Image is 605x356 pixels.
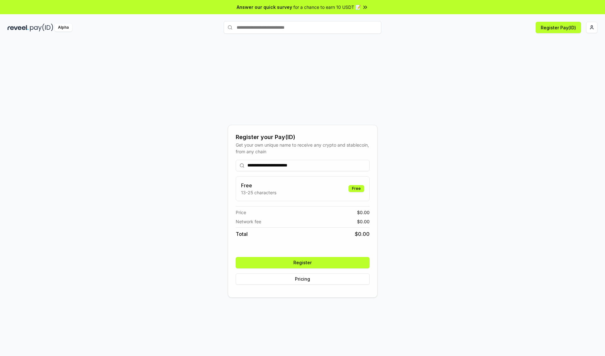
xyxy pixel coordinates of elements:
[349,185,364,192] div: Free
[357,209,370,216] span: $ 0.00
[8,24,29,32] img: reveel_dark
[236,133,370,142] div: Register your Pay(ID)
[236,273,370,285] button: Pricing
[293,4,361,10] span: for a chance to earn 10 USDT 📝
[357,218,370,225] span: $ 0.00
[236,257,370,268] button: Register
[355,230,370,238] span: $ 0.00
[55,24,72,32] div: Alpha
[236,230,248,238] span: Total
[30,24,53,32] img: pay_id
[236,142,370,155] div: Get your own unique name to receive any crypto and stablecoin, from any chain
[241,189,276,196] p: 13-25 characters
[241,182,276,189] h3: Free
[236,218,261,225] span: Network fee
[237,4,292,10] span: Answer our quick survey
[536,22,581,33] button: Register Pay(ID)
[236,209,246,216] span: Price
